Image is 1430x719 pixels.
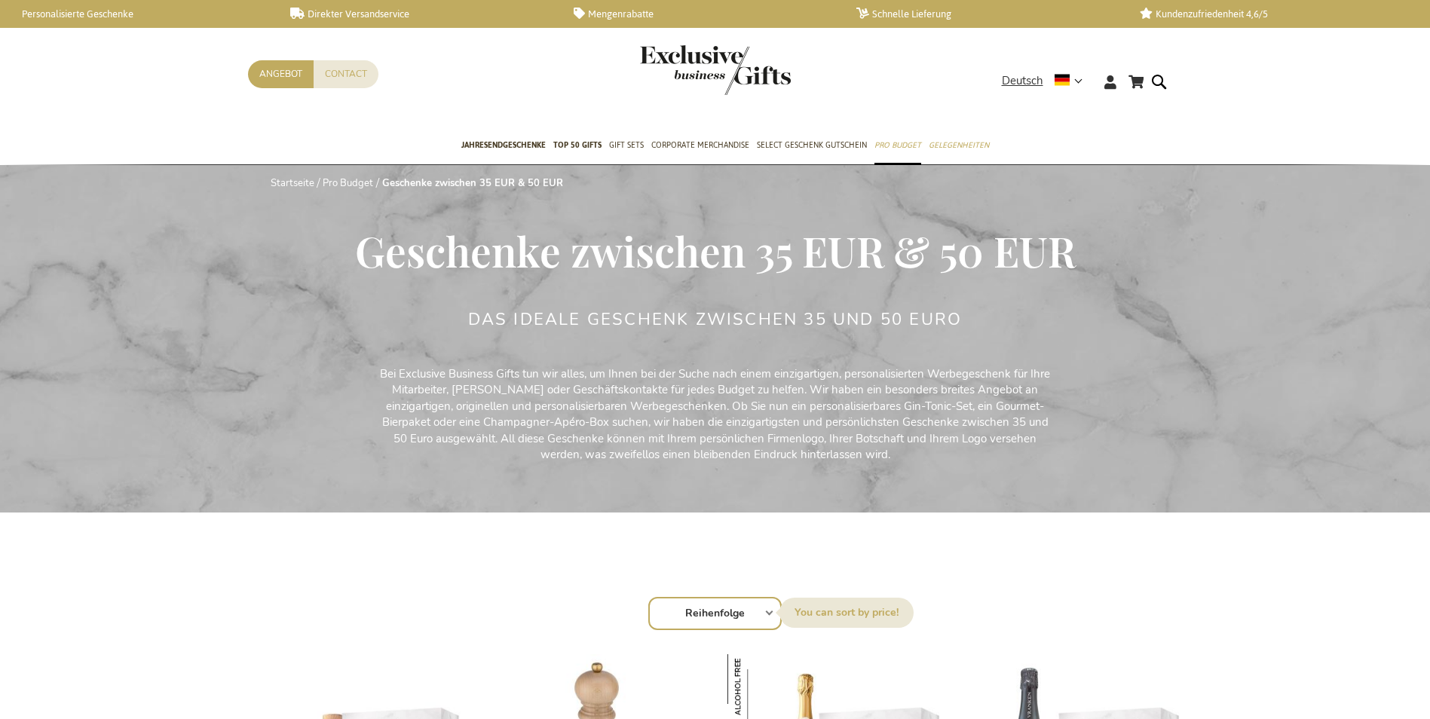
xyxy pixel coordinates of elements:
img: Exclusive Business gifts logo [640,45,791,95]
strong: Geschenke zwischen 35 EUR & 50 EUR [382,176,563,190]
a: Pro Budget [323,176,373,190]
a: Angebot [248,60,314,88]
span: Geschenke zwischen 35 EUR & 50 EUR [355,222,1076,278]
h2: Das ideale Geschenk zwischen 35 und 50 Euro [468,311,963,329]
label: Sortieren nach [779,598,914,628]
span: Pro Budget [874,137,921,153]
a: Personalisierte Geschenke [8,8,266,20]
a: Mengenrabatte [574,8,832,20]
span: Gift Sets [609,137,644,153]
div: Deutsch [1002,72,1092,90]
a: Direkter Versandservice [290,8,549,20]
a: store logo [640,45,715,95]
span: Gelegenheiten [929,137,989,153]
span: TOP 50 Gifts [553,137,602,153]
span: Corporate Merchandise [651,137,749,153]
a: Startseite [271,176,314,190]
a: Contact [314,60,378,88]
img: French Bloom 'Le Blanc' Alkoholfreier Süße Verlockungen Prestige Set [727,654,792,719]
span: Jahresendgeschenke [461,137,546,153]
a: Kundenzufriedenheit 4,6/5 [1140,8,1398,20]
span: Deutsch [1002,72,1043,90]
span: Select Geschenk Gutschein [757,137,867,153]
p: Bei Exclusive Business Gifts tun wir alles, um Ihnen bei der Suche nach einem einzigartigen, pers... [376,366,1055,464]
a: Schnelle Lieferung [856,8,1115,20]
